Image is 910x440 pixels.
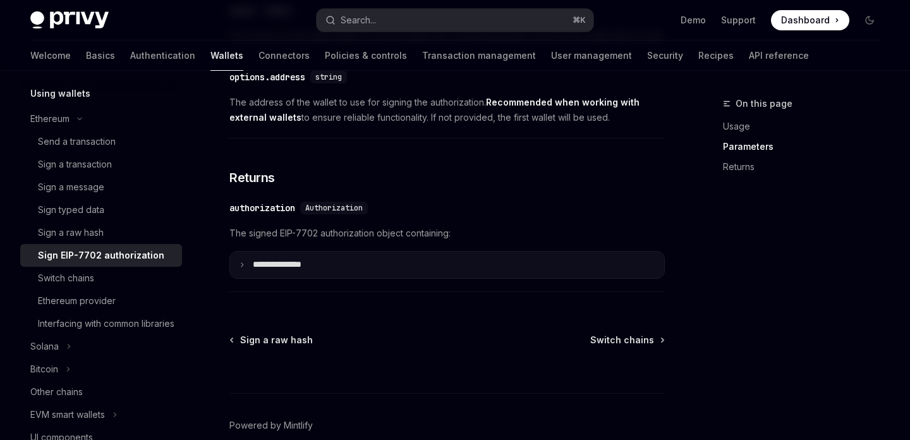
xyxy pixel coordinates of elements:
a: Usage [723,116,890,137]
div: options.address [229,71,305,83]
div: Ethereum provider [38,293,116,309]
button: Toggle EVM smart wallets section [20,403,182,426]
button: Open search [317,9,593,32]
a: Sign a raw hash [20,221,182,244]
div: Other chains [30,384,83,400]
img: dark logo [30,11,109,29]
span: Switch chains [590,334,654,346]
span: The address of the wallet to use for signing the authorization. to ensure reliable functionality.... [229,95,665,125]
a: Sign a transaction [20,153,182,176]
div: Interfacing with common libraries [38,316,174,331]
span: Dashboard [781,14,830,27]
a: Sign typed data [20,199,182,221]
div: Sign a raw hash [38,225,104,240]
div: Switch chains [38,271,94,286]
button: Toggle Solana section [20,335,182,358]
a: Other chains [20,381,182,403]
a: Demo [681,14,706,27]
a: User management [551,40,632,71]
a: Policies & controls [325,40,407,71]
a: Sign a raw hash [231,334,313,346]
span: Authorization [305,203,363,213]
a: Welcome [30,40,71,71]
a: Sign EIP-7702 authorization [20,244,182,267]
button: Toggle dark mode [859,10,880,30]
div: Sign EIP-7702 authorization [38,248,164,263]
a: Powered by Mintlify [229,419,313,432]
a: Sign a message [20,176,182,199]
a: Switch chains [20,267,182,290]
a: Basics [86,40,115,71]
div: Solana [30,339,59,354]
a: Parameters [723,137,890,157]
div: Search... [341,13,376,28]
span: Sign a raw hash [240,334,313,346]
a: Transaction management [422,40,536,71]
div: Sign a transaction [38,157,112,172]
a: Security [647,40,683,71]
a: Dashboard [771,10,849,30]
a: Recipes [698,40,734,71]
a: Ethereum provider [20,290,182,312]
a: Connectors [258,40,310,71]
span: On this page [736,96,792,111]
a: Support [721,14,756,27]
div: authorization [229,202,295,214]
a: Returns [723,157,890,177]
a: Interfacing with common libraries [20,312,182,335]
span: The signed EIP-7702 authorization object containing: [229,226,665,241]
div: Bitcoin [30,362,58,377]
div: Sign a message [38,180,104,195]
a: Wallets [210,40,243,71]
div: Ethereum [30,111,70,126]
span: string [315,72,342,82]
span: Returns [229,169,275,186]
a: Switch chains [590,334,664,346]
button: Toggle Bitcoin section [20,358,182,381]
a: Send a transaction [20,130,182,153]
div: Send a transaction [38,134,116,149]
div: Sign typed data [38,202,104,217]
button: Toggle Ethereum section [20,107,182,130]
a: Authentication [130,40,195,71]
h5: Using wallets [30,86,90,101]
span: ⌘ K [573,15,586,25]
div: EVM smart wallets [30,407,105,422]
a: API reference [749,40,809,71]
